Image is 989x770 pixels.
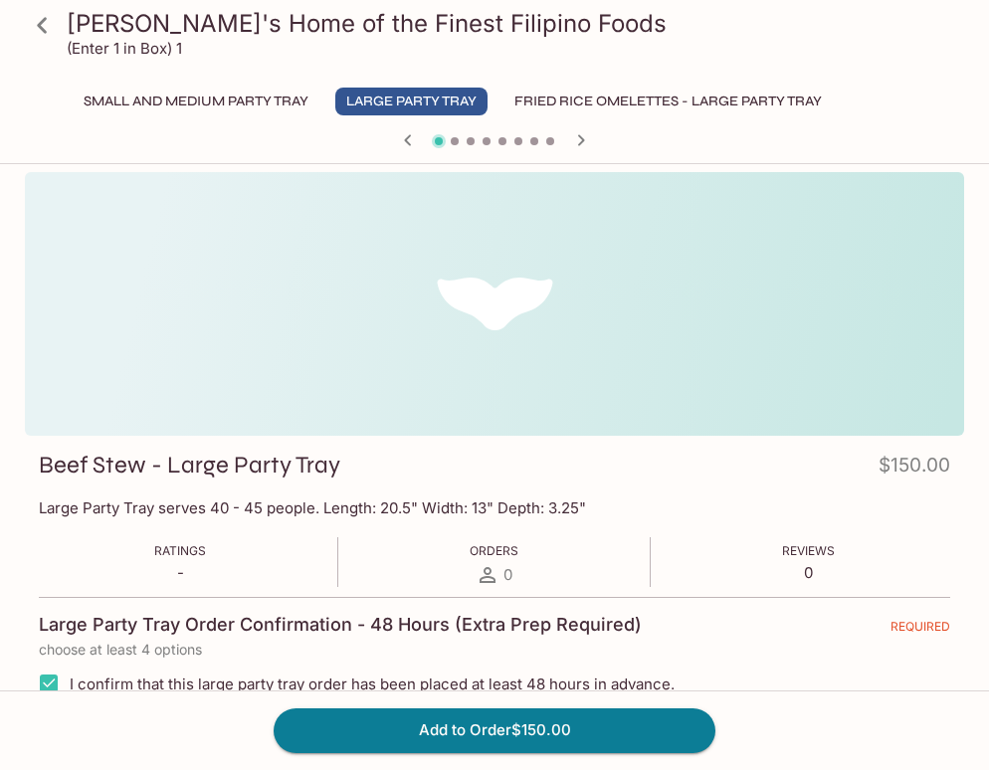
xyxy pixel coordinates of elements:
p: (Enter 1 in Box) 1 [67,39,182,58]
button: Fried Rice Omelettes - Large Party Tray [503,88,833,115]
p: choose at least 4 options [39,642,950,658]
h4: Large Party Tray Order Confirmation - 48 Hours (Extra Prep Required) [39,614,642,636]
button: Small and Medium Party Tray [73,88,319,115]
h3: [PERSON_NAME]'s Home of the Finest Filipino Foods [67,8,956,39]
span: 0 [503,565,512,584]
p: - [154,563,206,582]
h4: $150.00 [879,450,950,488]
p: Large Party Tray serves 40 - 45 people. Length: 20.5" Width: 13" Depth: 3.25" [39,498,950,517]
span: I confirm that this large party tray order has been placed at least 48 hours in advance. [70,674,675,693]
span: Orders [470,543,518,558]
button: Add to Order$150.00 [274,708,715,752]
span: REQUIRED [890,619,950,642]
span: Ratings [154,543,206,558]
div: Beef Stew - Large Party Tray [25,172,964,436]
h3: Beef Stew - Large Party Tray [39,450,340,481]
span: Reviews [782,543,835,558]
p: 0 [782,563,835,582]
button: Large Party Tray [335,88,488,115]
